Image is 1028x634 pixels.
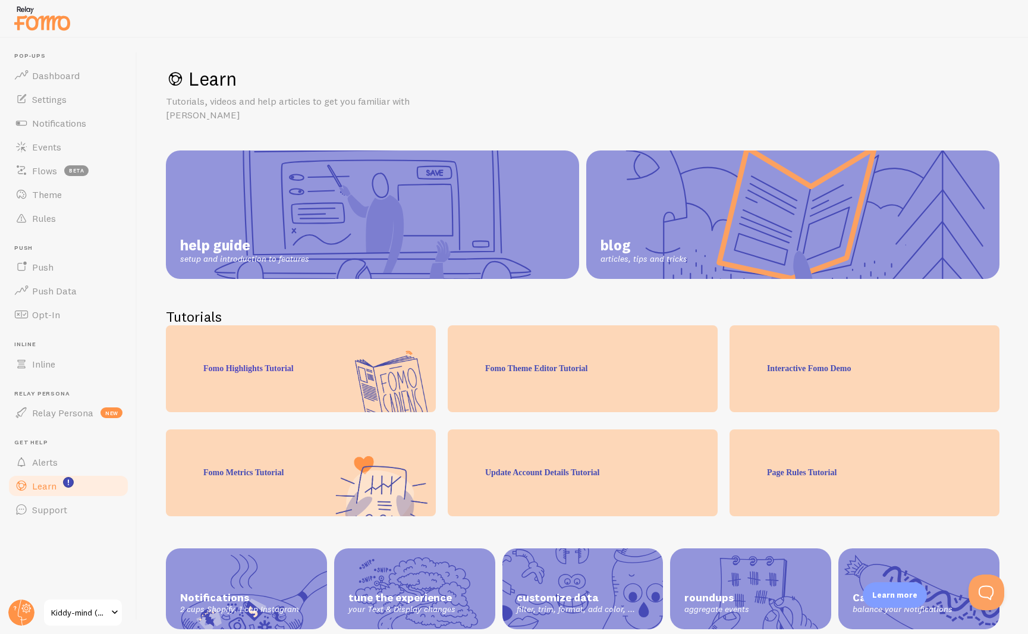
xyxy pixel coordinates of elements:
div: Fomo Theme Editor Tutorial [448,325,718,412]
span: Rules [32,212,56,224]
span: beta [64,165,89,176]
a: blog articles, tips and tricks [586,150,999,279]
span: filter, trim, format, add color, ... [517,604,649,615]
span: balance your Notifications [853,604,985,615]
span: Theme [32,189,62,200]
span: 2 cups Shopify, 1 cup Instagram [180,604,313,615]
span: Inline [14,341,130,349]
span: Push Data [32,285,77,297]
a: Support [7,498,130,522]
div: Page Rules Tutorial [730,429,999,516]
a: Dashboard [7,64,130,87]
span: Get Help [14,439,130,447]
span: Support [32,504,67,516]
span: Opt-In [32,309,60,321]
span: Capture Ratio [853,591,985,605]
p: Tutorials, videos and help articles to get you familiar with [PERSON_NAME] [166,95,451,122]
span: Push [14,244,130,252]
span: Kiddy-mind (School) [51,605,108,620]
a: Rules [7,206,130,230]
span: Dashboard [32,70,80,81]
div: Interactive Fomo Demo [730,325,999,412]
a: Push Data [7,279,130,303]
a: Opt-In [7,303,130,327]
span: Events [32,141,61,153]
span: customize data [517,591,649,605]
span: tune the experience [348,591,481,605]
a: help guide setup and introduction to features [166,150,579,279]
a: Flows beta [7,159,130,183]
img: fomo-relay-logo-orange.svg [12,3,72,33]
a: Theme [7,183,130,206]
span: Notifications [32,117,86,129]
span: Inline [32,358,55,370]
span: Learn [32,480,56,492]
span: Pop-ups [14,52,130,60]
a: Relay Persona new [7,401,130,425]
iframe: Help Scout Beacon - Open [969,575,1004,610]
a: Inline [7,352,130,376]
span: new [100,407,122,418]
p: Learn more [872,589,917,601]
span: Relay Persona [14,390,130,398]
h2: Tutorials [166,307,999,326]
div: Fomo Highlights Tutorial [166,325,436,412]
div: Update Account Details Tutorial [448,429,718,516]
span: help guide [180,236,309,254]
div: Fomo Metrics Tutorial [166,429,436,516]
span: Settings [32,93,67,105]
span: Alerts [32,456,58,468]
span: setup and introduction to features [180,254,309,265]
span: roundups [684,591,817,605]
span: your Text & Display changes [348,604,481,615]
a: Alerts [7,450,130,474]
h1: Learn [166,67,999,91]
span: blog [601,236,687,254]
span: Notifications [180,591,313,605]
a: Push [7,255,130,279]
a: Notifications [7,111,130,135]
a: Events [7,135,130,159]
a: Settings [7,87,130,111]
a: Learn [7,474,130,498]
a: Kiddy-mind (School) [43,598,123,627]
span: Relay Persona [32,407,93,419]
svg: <p>Watch New Feature Tutorials!</p> [63,477,74,488]
span: Flows [32,165,57,177]
span: aggregate events [684,604,817,615]
div: Learn more [863,582,927,608]
span: articles, tips and tricks [601,254,687,265]
span: Push [32,261,54,273]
